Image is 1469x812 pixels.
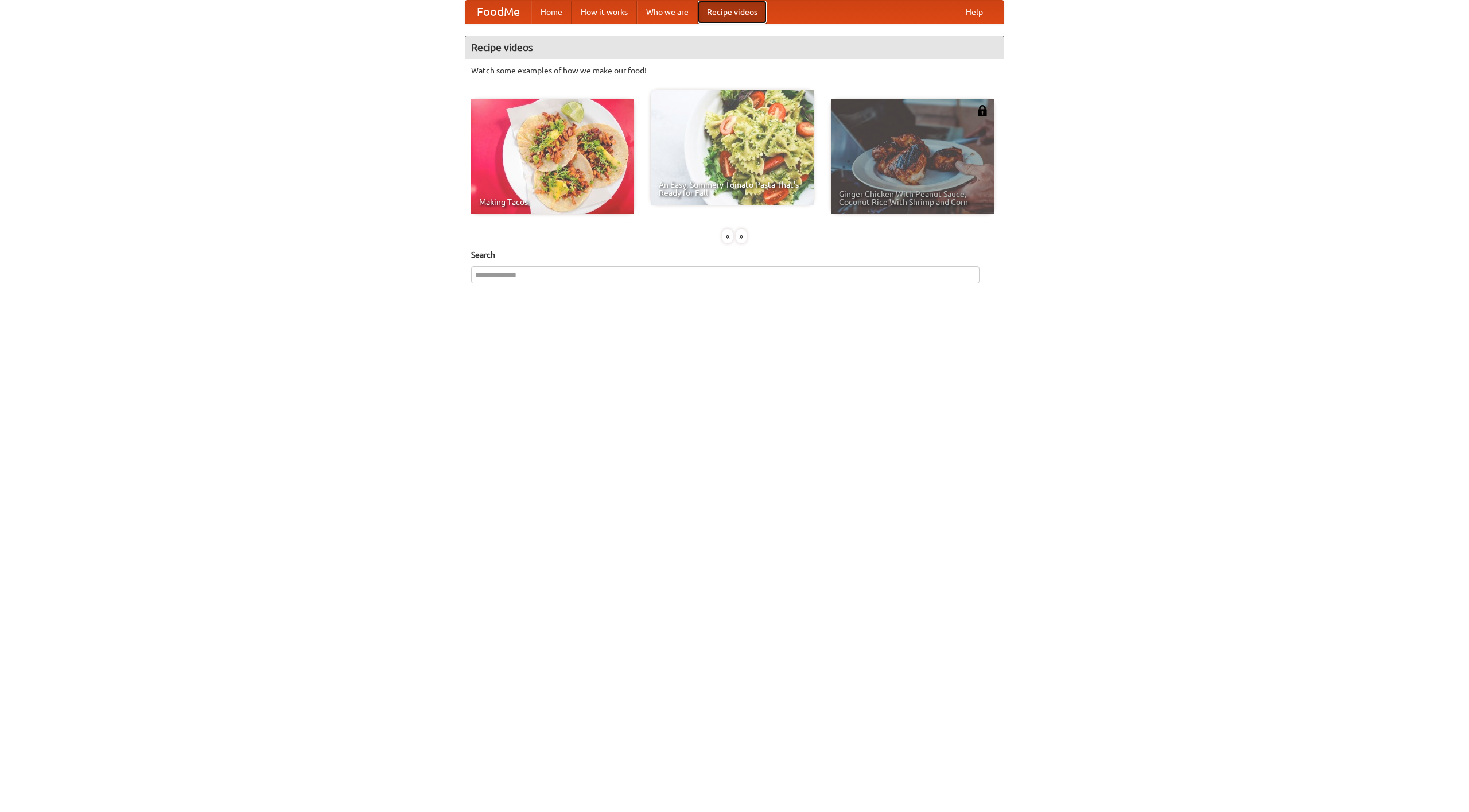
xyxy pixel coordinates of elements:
a: How it works [572,1,637,24]
a: Recipe videos [698,1,767,24]
div: » [736,229,747,243]
div: « [722,229,733,243]
h4: Recipe videos [465,36,1004,59]
a: Who we are [637,1,698,24]
img: 483408.png [977,105,988,116]
a: Help [957,1,992,24]
a: FoodMe [465,1,531,24]
span: Making Tacos [479,198,626,206]
a: An Easy, Summery Tomato Pasta That's Ready for Fall [651,90,814,205]
a: Home [531,1,572,24]
h5: Search [471,249,998,261]
span: An Easy, Summery Tomato Pasta That's Ready for Fall [659,181,806,197]
p: Watch some examples of how we make our food! [471,65,998,76]
a: Making Tacos [471,99,634,214]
